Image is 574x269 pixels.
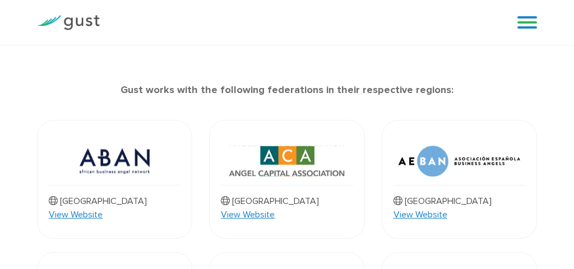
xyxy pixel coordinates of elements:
a: View Website [221,208,275,221]
p: [GEOGRAPHIC_DATA] [221,194,319,208]
img: Gust Logo [37,15,100,30]
p: [GEOGRAPHIC_DATA] [49,194,147,208]
img: Aeban [399,137,520,185]
strong: Gust works with the following federations in their respective regions: [121,84,453,96]
img: Aban [80,137,150,185]
a: View Website [49,208,103,221]
a: View Website [394,208,447,221]
p: [GEOGRAPHIC_DATA] [394,194,492,208]
img: Aca [229,137,345,185]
